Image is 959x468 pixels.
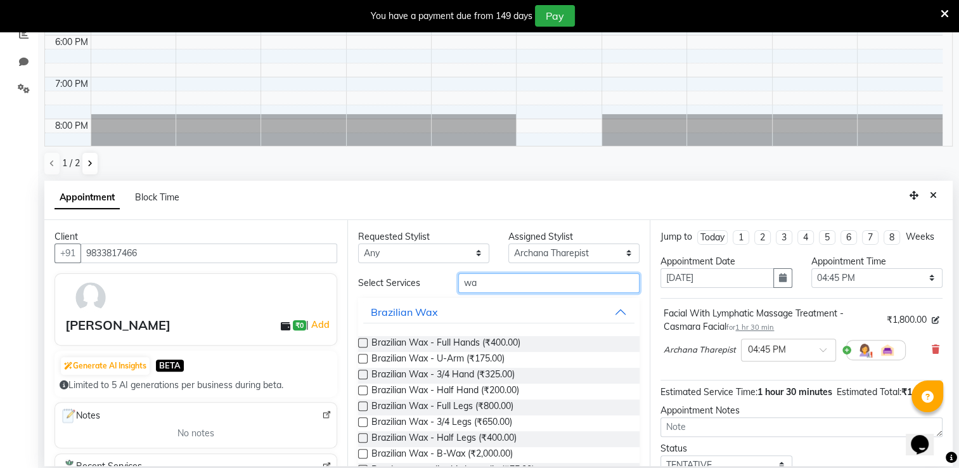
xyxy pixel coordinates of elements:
[306,317,331,332] span: |
[884,230,900,245] li: 8
[61,357,150,375] button: Generate AI Insights
[857,342,872,358] img: Hairdresser.png
[901,386,943,398] span: ₹1,800.00
[177,427,214,440] span: No notes
[887,313,927,327] span: ₹1,800.00
[664,344,736,356] span: Archana Tharepist
[508,230,640,244] div: Assigned Stylist
[726,323,774,332] small: for
[371,336,520,352] span: Brazilian Wax - Full Hands (₹400.00)
[458,273,640,293] input: Search by service name
[535,5,575,27] button: Pay
[660,268,773,288] input: yyyy-mm-dd
[660,230,692,244] div: Jump to
[862,230,879,245] li: 7
[371,352,505,368] span: Brazilian Wax - U-Arm (₹175.00)
[65,316,171,335] div: [PERSON_NAME]
[905,230,934,244] div: Weeks
[733,230,749,245] li: 1
[371,400,513,415] span: Brazilian Wax - Full Legs (₹800.00)
[924,186,943,205] button: Close
[932,316,939,324] i: Edit price
[811,255,943,268] div: Appointment Time
[371,10,532,23] div: You have a payment due from 149 days
[371,304,438,320] div: Brazilian Wax
[906,417,946,455] iframe: chat widget
[371,447,513,463] span: Brazilian Wax - B-Wax (₹2,000.00)
[837,386,901,398] span: Estimated Total:
[349,276,449,290] div: Select Services
[757,386,832,398] span: 1 hour 30 minutes
[819,230,835,245] li: 5
[156,360,184,372] span: BETA
[660,442,792,455] div: Status
[797,230,814,245] li: 4
[363,301,635,323] button: Brazilian Wax
[53,77,91,91] div: 7:00 PM
[60,379,332,392] div: Limited to 5 AI generations per business during beta.
[880,342,895,358] img: Interior.png
[53,36,91,49] div: 6:00 PM
[371,384,519,400] span: Brazilian Wax - Half Hand (₹200.00)
[55,244,81,263] button: +91
[840,230,857,245] li: 6
[371,415,512,431] span: Brazilian Wax - 3/4 Legs (₹650.00)
[776,230,792,245] li: 3
[371,431,517,447] span: Brazilian Wax - Half Legs (₹400.00)
[55,186,120,209] span: Appointment
[80,244,337,263] input: Search by Name/Mobile/Email/Code
[660,404,943,417] div: Appointment Notes
[660,386,757,398] span: Estimated Service Time:
[293,320,306,330] span: ₹0
[660,255,792,268] div: Appointment Date
[55,230,337,244] div: Client
[309,317,331,332] a: Add
[371,368,515,384] span: Brazilian Wax - 3/4 Hand (₹325.00)
[135,192,179,203] span: Block Time
[60,408,100,424] span: Notes
[72,279,109,316] img: avatar
[735,323,774,332] span: 1 hr 30 min
[754,230,771,245] li: 2
[53,119,91,133] div: 8:00 PM
[664,307,882,334] div: Facial With Lymphatic Massage Treatment - Casmara Facial
[62,157,80,170] span: 1 / 2
[358,230,489,244] div: Requested Stylist
[700,231,724,244] div: Today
